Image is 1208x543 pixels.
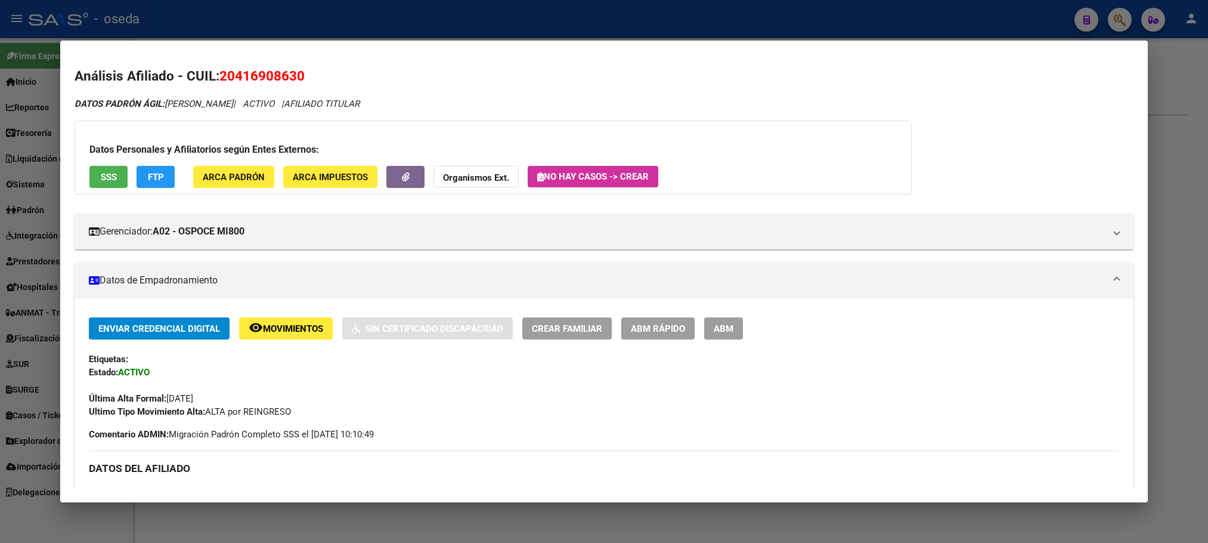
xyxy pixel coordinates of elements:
[89,224,1104,239] mat-panel-title: Gerenciador:
[193,166,274,188] button: ARCA Padrón
[89,367,118,378] strong: Estado:
[621,317,695,340] button: ABM Rápido
[283,166,377,188] button: ARCA Impuestos
[631,323,685,334] span: ABM Rápido
[704,317,743,340] button: ABM
[249,320,263,335] mat-icon: remove_red_eye
[75,98,233,109] span: [PERSON_NAME]
[443,172,509,183] strong: Organismos Ext.
[528,166,658,187] button: No hay casos -> Crear
[342,317,513,340] button: Sin Certificado Discapacidad
[148,172,164,183] span: FTP
[89,462,1119,475] h3: DATOS DEL AFILIADO
[89,406,205,417] strong: Ultimo Tipo Movimiento Alta:
[537,171,649,182] span: No hay casos -> Crear
[89,317,230,340] button: Enviar Credencial Digital
[89,487,192,498] span: [PERSON_NAME]
[203,172,265,183] span: ARCA Padrón
[522,317,612,340] button: Crear Familiar
[98,323,220,334] span: Enviar Credencial Digital
[1167,502,1196,531] iframe: Intercom live chat
[433,166,519,188] button: Organismos Ext.
[89,273,1104,288] mat-panel-title: Datos de Empadronamiento
[284,98,360,109] span: AFILIADO TITULAR
[89,166,128,188] button: SSS
[89,428,374,441] span: Migración Padrón Completo SSS el [DATE] 10:10:49
[239,317,333,340] button: Movimientos
[75,66,1133,87] h2: Análisis Afiliado - CUIL:
[89,143,897,157] h3: Datos Personales y Afiliatorios según Entes Externos:
[89,393,166,404] strong: Última Alta Formal:
[89,406,291,417] span: ALTA por REINGRESO
[293,172,368,183] span: ARCA Impuestos
[75,98,165,109] strong: DATOS PADRÓN ÁGIL:
[101,172,117,183] span: SSS
[75,263,1133,298] mat-expansion-panel-header: Datos de Empadronamiento
[89,354,128,365] strong: Etiquetas:
[89,429,169,440] strong: Comentario ADMIN:
[137,166,175,188] button: FTP
[89,393,193,404] span: [DATE]
[89,487,123,498] strong: Apellido:
[604,487,683,498] strong: Teléfono Particular:
[263,323,323,334] span: Movimientos
[75,214,1133,249] mat-expansion-panel-header: Gerenciador:A02 - OSPOCE MI800
[532,323,602,334] span: Crear Familiar
[366,323,503,334] span: Sin Certificado Discapacidad
[219,68,305,84] span: 20416908630
[75,98,360,109] i: | ACTIVO |
[714,323,733,334] span: ABM
[118,367,150,378] strong: ACTIVO
[153,224,244,239] strong: A02 - OSPOCE MI800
